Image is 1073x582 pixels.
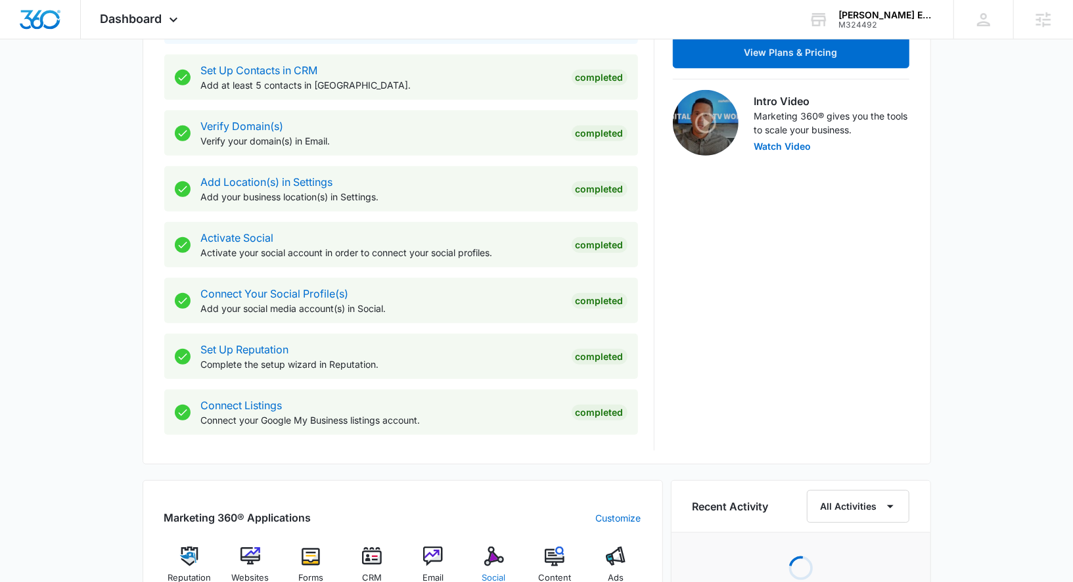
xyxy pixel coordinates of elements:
[673,37,909,68] button: View Plans & Pricing
[754,93,909,109] h3: Intro Video
[101,12,162,26] span: Dashboard
[572,125,628,141] div: Completed
[693,499,769,514] h6: Recent Activity
[596,511,641,525] a: Customize
[201,231,274,244] a: Activate Social
[572,237,628,253] div: Completed
[201,78,561,92] p: Add at least 5 contacts in [GEOGRAPHIC_DATA].
[201,246,561,259] p: Activate your social account in order to connect your social profiles.
[572,405,628,420] div: Completed
[201,175,333,189] a: Add Location(s) in Settings
[201,64,318,77] a: Set Up Contacts in CRM
[201,287,349,300] a: Connect Your Social Profile(s)
[201,357,561,371] p: Complete the setup wizard in Reputation.
[572,70,628,85] div: Completed
[201,399,283,412] a: Connect Listings
[754,142,811,151] button: Watch Video
[838,10,934,20] div: account name
[572,349,628,365] div: Completed
[201,120,284,133] a: Verify Domain(s)
[201,343,289,356] a: Set Up Reputation
[754,109,909,137] p: Marketing 360® gives you the tools to scale your business.
[201,413,561,427] p: Connect your Google My Business listings account.
[572,293,628,309] div: Completed
[201,190,561,204] p: Add your business location(s) in Settings.
[201,302,561,315] p: Add your social media account(s) in Social.
[838,20,934,30] div: account id
[807,490,909,523] button: All Activities
[572,181,628,197] div: Completed
[164,510,311,526] h2: Marketing 360® Applications
[201,134,561,148] p: Verify your domain(s) in Email.
[673,90,739,156] img: Intro Video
